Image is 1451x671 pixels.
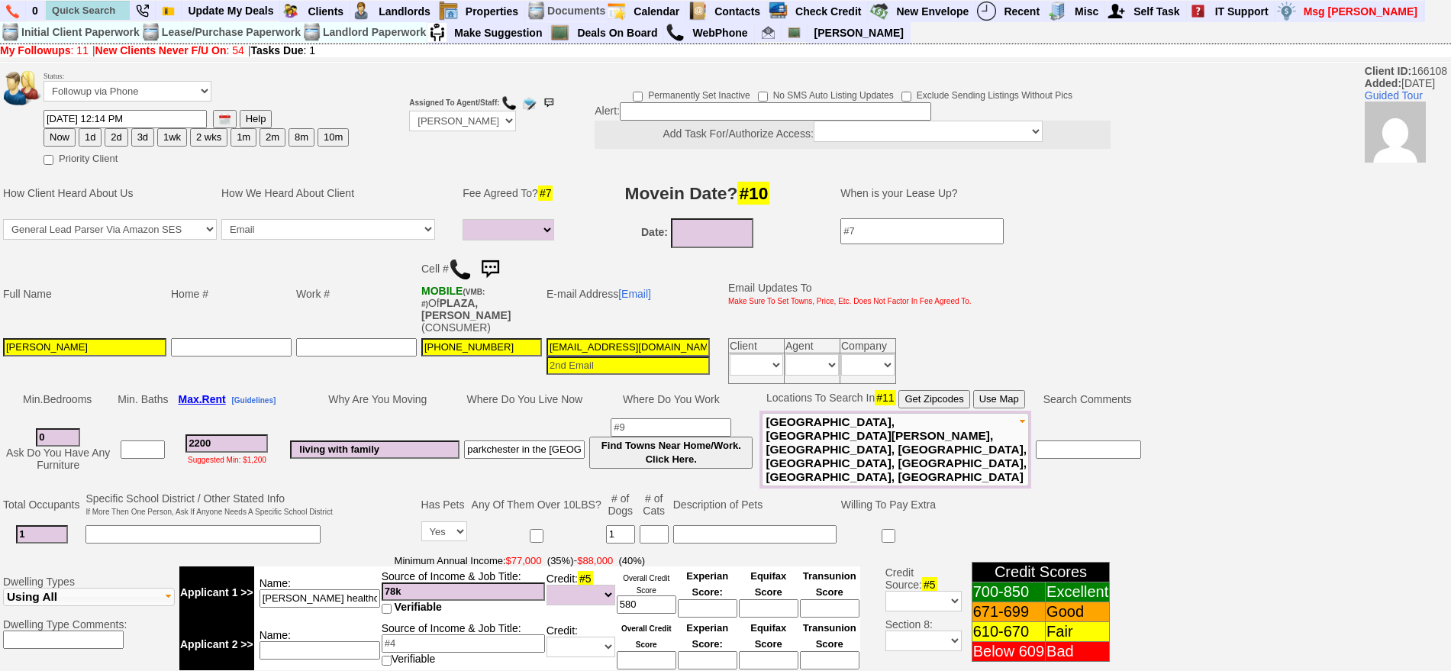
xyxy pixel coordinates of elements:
[547,338,710,356] input: 1st Email - Question #0
[1046,582,1110,602] td: Excellent
[46,1,130,20] input: Quick Search
[717,252,974,336] td: Email Updates To
[633,85,750,102] label: Permanently Set Inactive
[803,622,856,650] font: Transunion Score
[251,44,316,56] a: Tasks Due: 1
[686,570,728,598] font: Experian Score:
[875,390,895,405] span: #11
[302,23,321,42] img: docs.png
[449,258,472,281] img: call.png
[44,148,118,166] label: Priority Client
[141,23,160,42] img: docs.png
[1107,2,1126,21] img: myadd.png
[464,440,585,459] input: #8
[538,185,553,201] span: #7
[808,23,910,43] a: [PERSON_NAME]
[739,599,798,618] input: Ask Customer: Do You Know Your Equifax Credit Score
[737,182,769,205] span: #10
[521,95,537,111] img: compose_email.png
[395,601,442,613] span: Verifiable
[469,490,604,519] td: Any Of Them Over 10LBS?
[617,595,676,614] input: Ask Customer: Do You Know Your Overall Credit Score
[36,428,80,447] input: #1
[190,128,227,147] button: 2 wks
[758,92,768,102] input: No SMS Auto Listing Updates
[21,22,140,43] td: Initial Client Paperwork
[972,642,1045,662] td: Below 609
[678,599,737,618] input: Ask Customer: Do You Know Your Experian Credit Score
[44,155,53,165] input: Priority Client
[869,2,888,21] img: gmoney.png
[232,396,276,405] b: [Guidelines]
[178,393,225,405] b: Max.
[219,114,231,125] img: [calendar icon]
[382,634,545,653] input: #4
[251,44,304,56] b: Tasks Due
[637,490,671,519] td: # of Cats
[421,285,485,309] b: T-Mobile USA, Inc.
[1,170,219,216] td: How Client Heard About Us
[179,554,860,566] span: -
[623,574,669,595] font: Overall Credit Score
[1046,622,1110,642] td: Fair
[972,622,1045,642] td: 610-670
[43,393,92,405] span: Bedrooms
[26,1,45,21] a: 0
[611,418,731,437] input: #9
[288,388,462,411] td: Why Are You Moving
[666,23,685,42] img: call.png
[6,5,19,18] img: phone.png
[1365,89,1423,102] a: Guided Tour
[281,2,300,21] img: clients.png
[460,170,561,216] td: Fee Agreed To?
[589,437,753,469] button: Find Towns Near Home/Work. Click Here.
[708,2,767,21] a: Contacts
[729,338,785,353] td: Client
[898,390,969,408] button: Get Zipcodes
[972,563,1110,582] td: Credit Scores
[79,128,102,147] button: 1d
[587,388,755,411] td: Where Do You Work
[578,571,593,586] span: #5
[766,392,1025,404] nobr: Locations To Search In
[546,618,616,670] td: Credit:
[547,555,574,566] font: (35%)
[739,651,798,669] input: Ask Customer: Do You Know Your Equifax Credit Score
[550,23,569,42] img: chalkboard.png
[419,490,469,519] td: Has Pets
[547,1,606,21] td: Documents
[621,624,672,649] font: Overall Credit Score
[459,2,525,21] a: Properties
[972,602,1045,622] td: 671-699
[800,599,859,618] input: Ask Customer: Do You Know Your Transunion Credit Score
[318,128,349,147] button: 10m
[1046,642,1110,662] td: Bad
[922,577,937,592] span: #5
[1365,102,1426,163] img: 4ca9cc4a8d800ce95c974ed6678e6e8c
[840,218,1004,244] input: #7
[232,393,276,405] a: [Guidelines]
[641,226,668,238] b: Date:
[409,98,499,107] b: Assigned To Agent/Staff:
[769,2,788,21] img: creditreport.png
[427,23,447,42] img: su2.jpg
[1,388,115,411] td: Min.
[1,252,169,336] td: Full Name
[972,582,1045,602] td: 700-850
[421,285,463,297] font: MOBILE
[95,44,244,56] a: New Clients Never F/U On: 54
[901,92,911,102] input: Exclude Sending Listings Without Pics
[1365,65,1411,77] b: Client ID:
[618,555,645,566] font: (40%)
[547,356,710,375] input: 2nd Email
[202,393,226,405] span: Rent
[3,447,113,471] div: Ask Do You Have Any Furniture
[633,92,643,102] input: Permanently Set Inactive
[231,128,256,147] button: 1m
[352,2,371,21] img: landlord.png
[627,2,686,21] a: Calendar
[1048,2,1067,21] img: officebldg.png
[188,456,266,464] font: Suggested Min: $1,200
[1365,65,1451,163] span: 166108 [DATE]
[750,570,786,598] font: Equifax Score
